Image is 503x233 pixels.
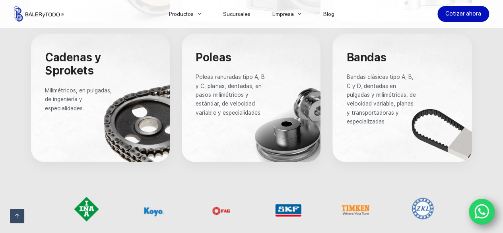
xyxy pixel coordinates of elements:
[196,73,266,116] span: Poleas ranuradas tipo A, B y C, planas, dentadas, en pasos milimétricos y estándar, de velocidad ...
[14,6,64,22] img: Balerytodo
[469,199,495,225] a: WhatsApp
[346,51,386,64] span: Bandas
[437,6,489,22] a: Cotizar ahora
[196,51,231,64] span: Poleas
[45,87,113,111] span: Milimétricos, en pulgadas, de ingeniería y especialidades.
[346,73,417,124] span: Bandas clásicas tipo A, B, C y D, dentadas en pulgadas y milimétricas, de velocidad variable, pla...
[10,209,24,223] a: Ir arriba
[45,51,104,78] span: Cadenas y Sprokets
